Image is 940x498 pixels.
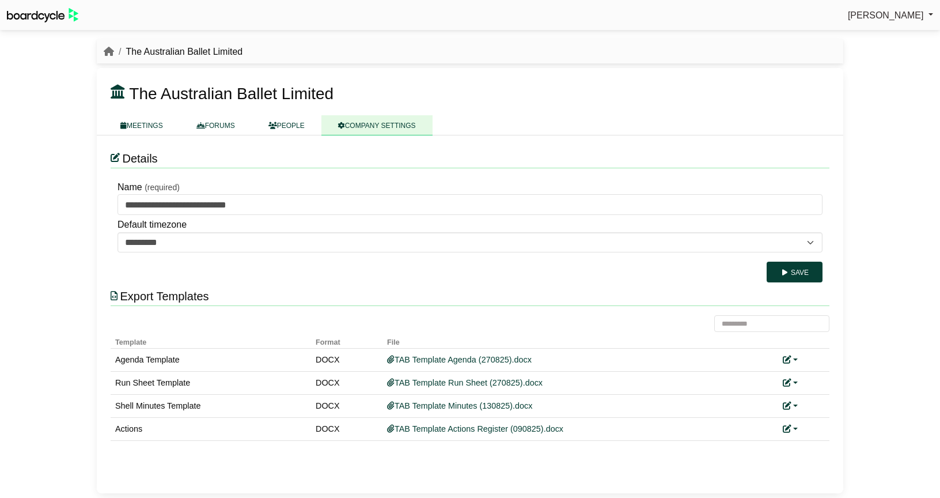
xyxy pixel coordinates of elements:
td: DOCX [311,418,382,441]
small: (required) [145,183,180,192]
a: FORUMS [180,115,252,135]
nav: breadcrumb [104,44,242,59]
td: Run Sheet Template [111,372,311,395]
td: Actions [111,418,311,441]
td: Shell Minutes Template [111,395,311,418]
span: [PERSON_NAME] [848,10,924,20]
a: [PERSON_NAME] [848,8,933,23]
span: The Australian Ballet Limited [129,85,333,103]
button: Save [767,262,822,282]
td: Agenda Template [111,349,311,372]
th: File [382,332,778,349]
th: Format [311,332,382,349]
a: MEETINGS [104,115,180,135]
a: TAB Template Minutes (130825).docx [387,401,532,410]
a: COMPANY SETTINGS [321,115,433,135]
span: Details [122,152,157,165]
label: Name [117,180,142,195]
td: DOCX [311,372,382,395]
td: DOCX [311,349,382,372]
a: PEOPLE [252,115,321,135]
label: Default timezone [117,217,187,232]
span: Export Templates [120,290,209,303]
th: Template [111,332,311,349]
a: TAB Template Agenda (270825).docx [387,355,532,364]
li: The Australian Ballet Limited [114,44,242,59]
td: DOCX [311,395,382,418]
a: TAB Template Actions Register (090825).docx [387,424,563,433]
img: BoardcycleBlackGreen-aaafeed430059cb809a45853b8cf6d952af9d84e6e89e1f1685b34bfd5cb7d64.svg [7,8,78,22]
a: TAB Template Run Sheet (270825).docx [387,378,543,387]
